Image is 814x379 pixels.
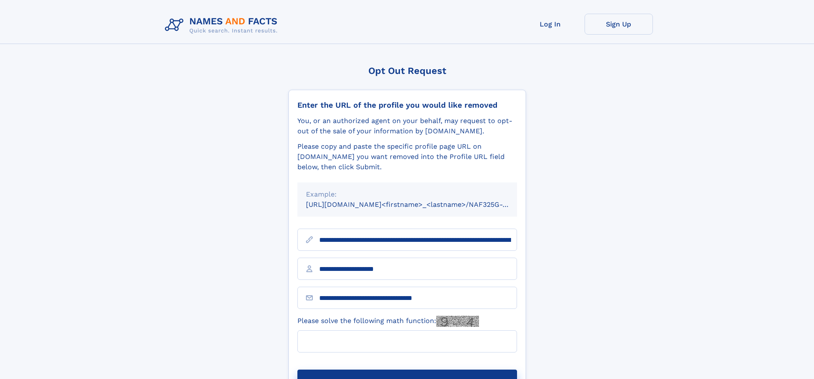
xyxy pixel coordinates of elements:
[297,116,517,136] div: You, or an authorized agent on your behalf, may request to opt-out of the sale of your informatio...
[516,14,585,35] a: Log In
[162,14,285,37] img: Logo Names and Facts
[585,14,653,35] a: Sign Up
[297,316,479,327] label: Please solve the following math function:
[288,65,526,76] div: Opt Out Request
[297,100,517,110] div: Enter the URL of the profile you would like removed
[306,189,508,200] div: Example:
[297,141,517,172] div: Please copy and paste the specific profile page URL on [DOMAIN_NAME] you want removed into the Pr...
[306,200,533,209] small: [URL][DOMAIN_NAME]<firstname>_<lastname>/NAF325G-xxxxxxxx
